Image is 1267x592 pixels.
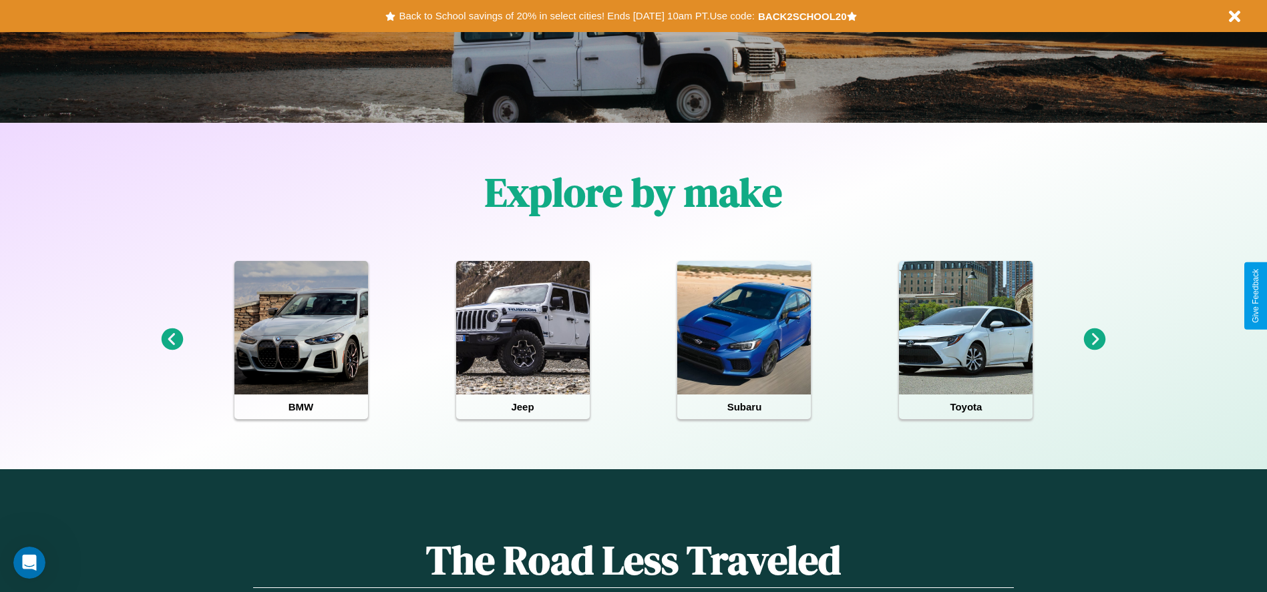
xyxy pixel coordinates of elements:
[395,7,757,25] button: Back to School savings of 20% in select cities! Ends [DATE] 10am PT.Use code:
[899,394,1033,419] h4: Toyota
[758,11,847,22] b: BACK2SCHOOL20
[13,547,45,579] iframe: Intercom live chat
[234,394,368,419] h4: BMW
[485,165,782,220] h1: Explore by make
[1251,269,1260,323] div: Give Feedback
[456,394,590,419] h4: Jeep
[253,533,1013,588] h1: The Road Less Traveled
[677,394,811,419] h4: Subaru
